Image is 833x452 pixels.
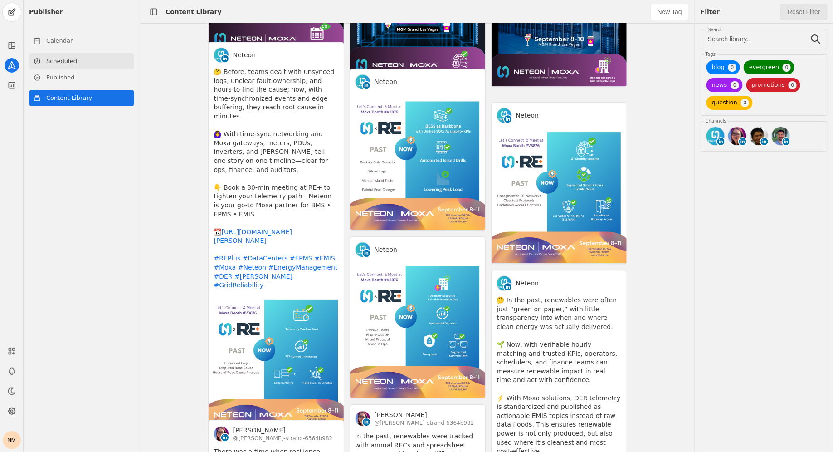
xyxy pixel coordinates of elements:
span: 0 [789,81,797,89]
div: Domain Overview [34,54,81,59]
div: Tags [704,51,717,58]
div: Content Library [166,7,222,16]
span: 0 [741,99,749,107]
span: 0 [783,64,791,72]
img: cache [750,127,768,145]
img: cache [706,127,725,145]
img: tab_domain_overview_orange.svg [24,53,32,60]
a: Content Library [29,90,134,106]
span: 0 [731,81,739,89]
span: News [712,80,727,89]
mat-label: Search [708,25,723,34]
span: Question [712,98,737,107]
a: Published [29,69,134,86]
span: Blog [712,63,725,72]
div: Keywords by Traffic [100,54,153,59]
span: Promotions [752,80,785,89]
a: Scheduled [29,53,134,69]
span: 0 [728,64,736,72]
img: cache [728,127,746,145]
img: cache [772,127,790,145]
input: Search library.. [708,34,806,44]
img: website_grey.svg [15,24,22,31]
div: Channels [704,118,728,124]
span: Evergreen [749,63,779,72]
span: New Tag [658,7,682,16]
a: Calendar [29,33,134,49]
div: Domain: [DOMAIN_NAME] [24,24,100,31]
div: v 4.0.25 [25,15,44,22]
button: New Tag [650,4,689,20]
button: NM [3,431,21,449]
img: tab_keywords_by_traffic_grey.svg [90,53,97,60]
div: Filter [701,7,720,16]
img: logo_orange.svg [15,15,22,22]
